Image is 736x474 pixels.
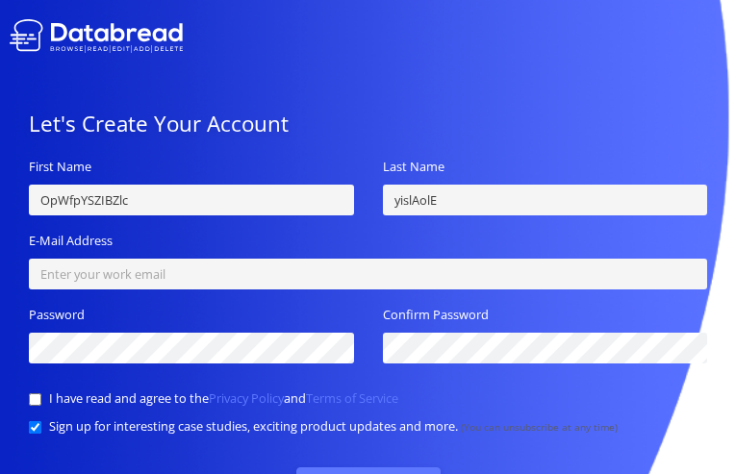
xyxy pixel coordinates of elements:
label: E-Mail Address [29,231,113,250]
a: Terms of Service [306,389,398,407]
label: I have read and agree to the and [49,388,398,408]
img: logo-white.svg [10,19,183,53]
input: Enter your work email [29,259,707,289]
label: Last Name [383,157,444,176]
label: First Name [29,157,91,176]
input: Enter your first name [29,185,354,215]
label: Sign up for interesting case studies, exciting product updates and more. [49,416,458,436]
label: Password [29,305,85,324]
label: Confirm Password [383,305,489,324]
a: Privacy Policy [209,389,284,407]
small: (You can unsubscribe at any time) [461,420,618,434]
input: Enter your last name [383,185,708,215]
div: Let's Create Your Account [29,111,707,137]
